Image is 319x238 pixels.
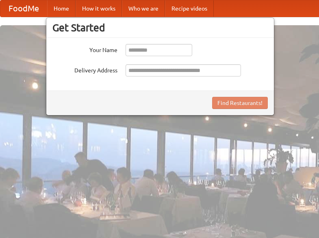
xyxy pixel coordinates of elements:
[52,44,117,54] label: Your Name
[52,64,117,74] label: Delivery Address
[52,22,268,34] h3: Get Started
[0,0,47,17] a: FoodMe
[122,0,165,17] a: Who we are
[76,0,122,17] a: How it works
[165,0,214,17] a: Recipe videos
[212,97,268,109] button: Find Restaurants!
[47,0,76,17] a: Home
